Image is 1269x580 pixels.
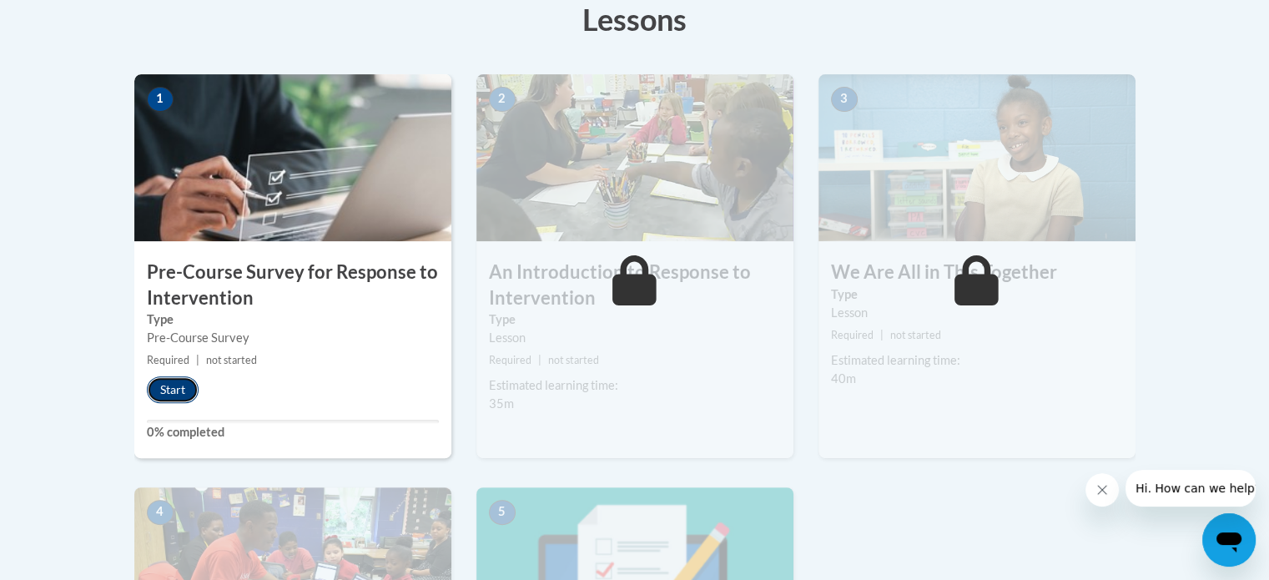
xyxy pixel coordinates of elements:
[134,260,451,311] h3: Pre-Course Survey for Response to Intervention
[831,304,1123,322] div: Lesson
[831,329,874,341] span: Required
[890,329,941,341] span: not started
[538,354,541,366] span: |
[489,396,514,411] span: 35m
[196,354,199,366] span: |
[134,74,451,241] img: Course Image
[206,354,257,366] span: not started
[147,87,174,112] span: 1
[147,500,174,525] span: 4
[489,500,516,525] span: 5
[476,74,793,241] img: Course Image
[1085,473,1119,507] iframe: Close message
[147,376,199,403] button: Start
[489,87,516,112] span: 2
[147,329,439,347] div: Pre-Course Survey
[831,285,1123,304] label: Type
[818,74,1136,241] img: Course Image
[489,329,781,347] div: Lesson
[489,354,531,366] span: Required
[1125,470,1256,507] iframe: Message from company
[818,260,1136,285] h3: We Are All in This Together
[10,12,135,25] span: Hi. How can we help?
[489,376,781,395] div: Estimated learning time:
[147,354,189,366] span: Required
[1202,513,1256,567] iframe: Button to launch messaging window
[147,310,439,329] label: Type
[476,260,793,311] h3: An Introduction to Response to Intervention
[147,423,439,441] label: 0% completed
[489,310,781,329] label: Type
[831,351,1123,370] div: Estimated learning time:
[880,329,884,341] span: |
[548,354,599,366] span: not started
[831,87,858,112] span: 3
[831,371,856,386] span: 40m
